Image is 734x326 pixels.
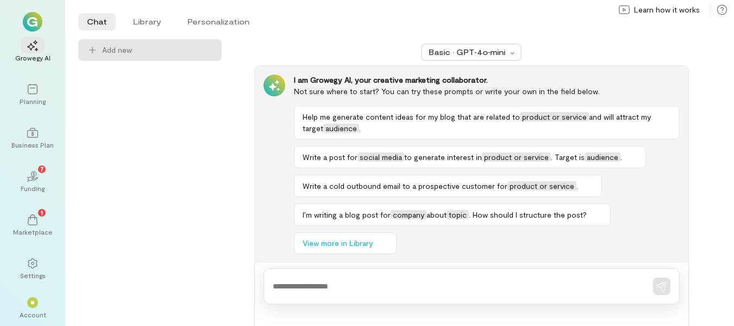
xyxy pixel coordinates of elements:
div: Marketplace [13,227,53,236]
span: Help me generate content ideas for my blog that are related to [303,112,520,121]
a: Settings [13,249,52,288]
div: Planning [20,97,46,106]
a: Planning [13,75,52,114]
a: Growegy AI [13,32,52,71]
a: Business Plan [13,119,52,158]
span: social media [357,152,404,162]
span: . [359,124,361,133]
span: and will attract my target [303,112,651,133]
button: Write a cold outbound email to a prospective customer forproduct or service. [294,175,602,197]
a: Funding [13,162,52,201]
span: product or service [507,181,576,190]
div: I am Growegy AI, your creative marketing collaborator. [294,75,680,85]
button: Help me generate content ideas for my blog that are related toproduct or serviceand will attract ... [294,106,680,139]
li: Chat [78,13,116,30]
span: I’m writing a blog post for [303,210,391,219]
li: Personalization [179,13,258,30]
span: . [576,181,578,190]
span: Write a post for [303,152,357,162]
span: Add new [102,45,132,56]
li: Library [124,13,170,30]
span: product or service [482,152,551,162]
span: Write a cold outbound email to a prospective customer for [303,181,507,190]
div: Growegy AI [15,53,51,62]
div: Not sure where to start? You can try these prompts or write your own in the field below. [294,85,680,97]
button: Write a post forsocial mediato generate interest inproduct or service. Target isaudience. [294,146,646,168]
span: topic [447,210,469,219]
span: audience [323,124,359,133]
div: Settings [20,271,46,280]
span: company [391,210,426,219]
span: about [426,210,447,219]
span: . [620,152,622,162]
span: Learn how it works [634,4,700,15]
button: View more in Library [294,232,397,254]
div: Funding [21,184,45,193]
span: 7 [40,164,44,174]
span: . How should I structure the post? [469,210,587,219]
div: Business Plan [11,140,54,149]
div: Account [20,310,46,319]
span: View more in Library [303,238,373,249]
span: 1 [41,207,43,217]
div: Basic · GPT‑4o‑mini [429,47,507,58]
span: . Target is [551,152,585,162]
span: to generate interest in [404,152,482,162]
a: Marketplace [13,206,52,245]
span: audience [585,152,620,162]
span: product or service [520,112,589,121]
button: I’m writing a blog post forcompanyabouttopic. How should I structure the post? [294,204,611,226]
